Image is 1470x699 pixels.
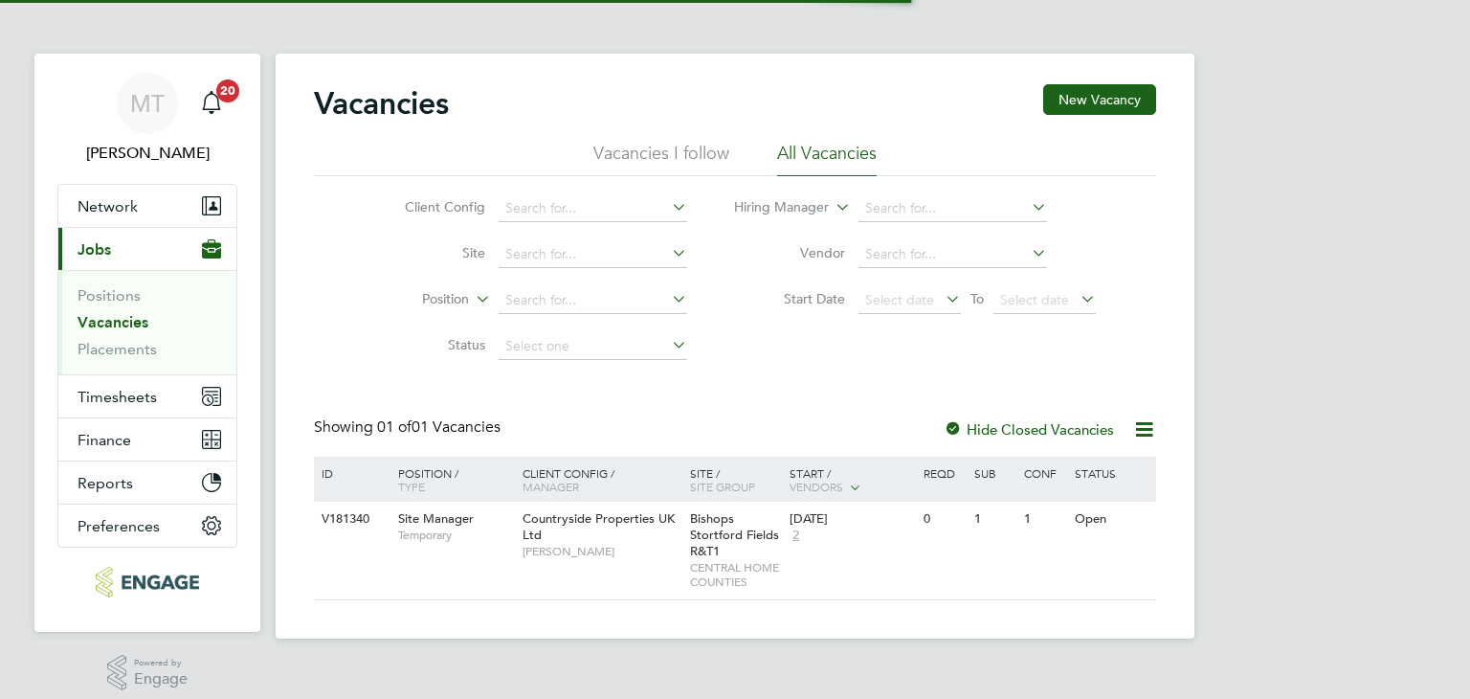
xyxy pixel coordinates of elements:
[134,655,188,671] span: Powered by
[690,560,781,590] span: CENTRAL HOME COUNTIES
[969,502,1019,537] div: 1
[518,457,685,503] div: Client Config /
[858,241,1047,268] input: Search for...
[499,333,687,360] input: Select one
[944,420,1114,439] label: Hide Closed Vacancies
[1070,457,1153,489] div: Status
[785,457,919,505] div: Start /
[134,671,188,688] span: Engage
[78,474,133,492] span: Reports
[130,91,165,116] span: MT
[685,457,786,503] div: Site /
[377,417,501,437] span: 01 Vacancies
[78,197,138,215] span: Network
[777,142,877,176] li: All Vacancies
[78,340,157,358] a: Placements
[375,244,485,261] label: Site
[690,479,755,494] span: Site Group
[398,528,513,543] span: Temporary
[1043,84,1156,115] button: New Vacancy
[1019,502,1069,537] div: 1
[314,417,504,438] div: Showing
[107,655,189,691] a: Powered byEngage
[735,244,845,261] label: Vendor
[58,185,236,227] button: Network
[398,510,474,527] span: Site Manager
[919,502,969,537] div: 0
[58,418,236,461] button: Finance
[78,431,131,449] span: Finance
[58,505,236,547] button: Preferences
[359,290,469,309] label: Position
[58,375,236,417] button: Timesheets
[735,290,845,307] label: Start Date
[78,286,141,304] a: Positions
[523,510,675,543] span: Countryside Properties UK Ltd
[78,517,160,535] span: Preferences
[499,241,687,268] input: Search for...
[1070,502,1153,537] div: Open
[57,567,237,598] a: Go to home page
[375,336,485,353] label: Status
[78,240,111,259] span: Jobs
[78,313,148,331] a: Vacancies
[96,567,198,598] img: acr-ltd-logo-retina.png
[965,286,990,311] span: To
[523,544,680,559] span: [PERSON_NAME]
[969,457,1019,489] div: Sub
[690,510,779,559] span: Bishops Stortford Fields R&T1
[216,79,239,102] span: 20
[57,142,237,165] span: Martina Taylor
[314,84,449,123] h2: Vacancies
[34,54,260,632] nav: Main navigation
[78,388,157,406] span: Timesheets
[790,528,802,544] span: 2
[377,417,412,437] span: 01 of
[919,457,969,489] div: Reqd
[57,73,237,165] a: MT[PERSON_NAME]
[317,457,384,489] div: ID
[523,479,579,494] span: Manager
[790,479,843,494] span: Vendors
[384,457,518,503] div: Position /
[790,511,914,528] div: [DATE]
[499,287,687,314] input: Search for...
[593,142,729,176] li: Vacancies I follow
[719,198,829,217] label: Hiring Manager
[858,195,1047,222] input: Search for...
[865,291,934,308] span: Select date
[499,195,687,222] input: Search for...
[58,270,236,374] div: Jobs
[192,73,231,134] a: 20
[58,228,236,270] button: Jobs
[58,462,236,504] button: Reports
[1019,457,1069,489] div: Conf
[1000,291,1069,308] span: Select date
[375,198,485,215] label: Client Config
[317,502,384,537] div: V181340
[398,479,425,494] span: Type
